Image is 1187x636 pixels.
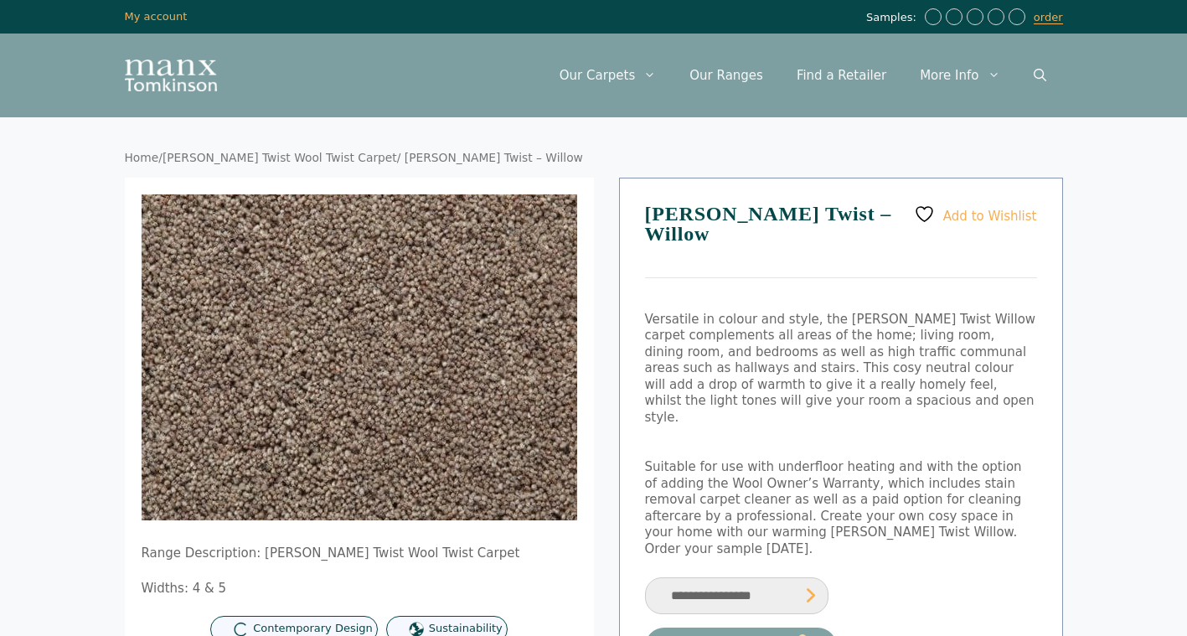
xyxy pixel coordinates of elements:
[125,10,188,23] a: My account
[253,622,373,636] span: Contemporary Design
[125,151,1063,166] nav: Breadcrumb
[125,151,159,164] a: Home
[142,581,577,597] p: Widths: 4 & 5
[673,50,780,101] a: Our Ranges
[1017,50,1063,101] a: Open Search Bar
[142,546,577,562] p: Range Description: [PERSON_NAME] Twist Wool Twist Carpet
[645,459,1037,557] p: Suitable for use with underfloor heating and with the option of adding the Wool Owner’s Warranty,...
[163,151,397,164] a: [PERSON_NAME] Twist Wool Twist Carpet
[943,208,1037,223] span: Add to Wishlist
[914,204,1036,225] a: Add to Wishlist
[429,622,503,636] span: Sustainability
[645,204,1037,278] h1: [PERSON_NAME] Twist – Willow
[866,11,921,25] span: Samples:
[903,50,1016,101] a: More Info
[543,50,673,101] a: Our Carpets
[1034,11,1063,24] a: order
[125,59,217,91] img: Manx Tomkinson
[780,50,903,101] a: Find a Retailer
[645,312,1037,427] p: Versatile in colour and style, the [PERSON_NAME] Twist Willow carpet complements all areas of the...
[543,50,1063,101] nav: Primary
